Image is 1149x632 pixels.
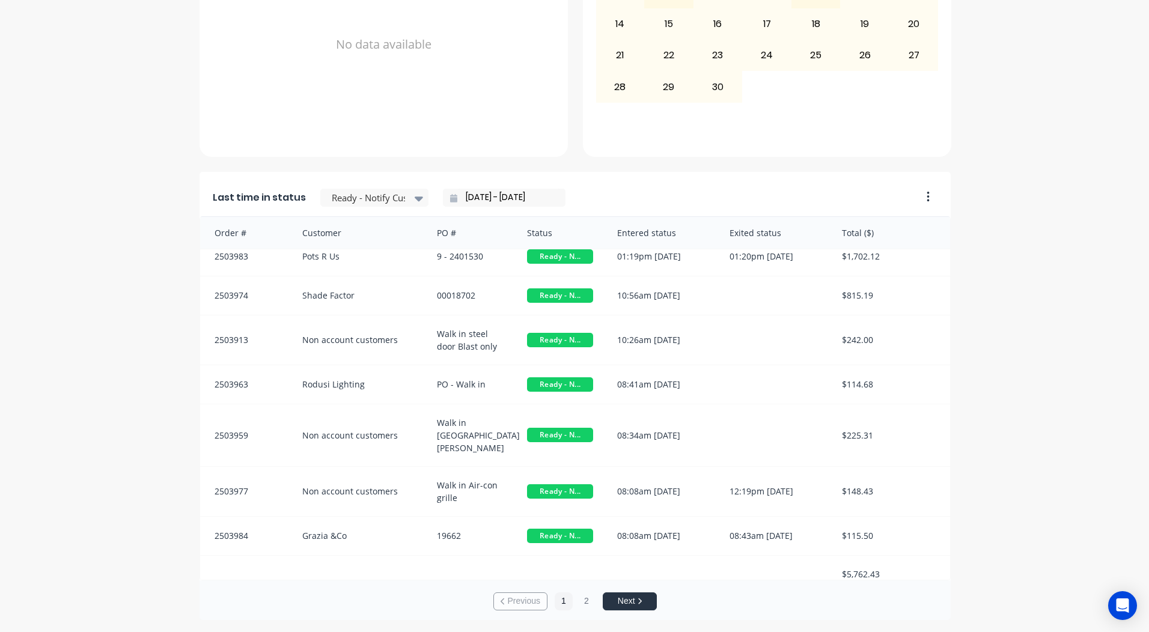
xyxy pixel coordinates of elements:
[830,315,950,365] div: $242.00
[290,467,425,516] div: Non account customers
[830,517,950,555] div: $115.50
[841,40,889,70] div: 26
[830,237,950,276] div: $1,702.12
[718,517,830,555] div: 08:43am [DATE]
[200,467,290,516] div: 2503977
[830,467,950,516] div: $148.43
[830,276,950,315] div: $815.19
[718,237,830,276] div: 01:20pm [DATE]
[527,484,593,499] span: Ready - N...
[578,592,596,610] button: 2
[830,404,950,466] div: $225.31
[200,276,290,315] div: 2503974
[290,404,425,466] div: Non account customers
[555,592,573,610] button: 1
[890,9,938,39] div: 20
[605,217,718,249] div: Entered status
[457,189,561,207] input: Filter by date
[830,365,950,404] div: $114.68
[290,237,425,276] div: Pots R Us
[290,517,425,555] div: Grazia &Co
[743,40,791,70] div: 24
[425,315,515,365] div: Walk in steel door Blast only
[890,40,938,70] div: 27
[605,404,718,466] div: 08:34am [DATE]
[605,365,718,404] div: 08:41am [DATE]
[603,592,657,610] button: Next
[694,71,742,102] div: 30
[830,217,950,249] div: Total ($)
[515,217,605,249] div: Status
[596,71,644,102] div: 28
[527,529,593,543] span: Ready - N...
[605,276,718,315] div: 10:56am [DATE]
[213,190,306,205] span: Last time in status
[718,217,830,249] div: Exited status
[425,237,515,276] div: 9 - 2401530
[290,315,425,365] div: Non account customers
[290,217,425,249] div: Customer
[645,9,693,39] div: 15
[527,249,593,264] span: Ready - N...
[200,315,290,365] div: 2503913
[792,40,840,70] div: 25
[527,377,593,392] span: Ready - N...
[425,365,515,404] div: PO - Walk in
[743,9,791,39] div: 17
[527,288,593,303] span: Ready - N...
[792,9,840,39] div: 18
[200,404,290,466] div: 2503959
[493,592,547,610] button: Previous
[605,315,718,365] div: 10:26am [DATE]
[605,237,718,276] div: 01:19pm [DATE]
[596,9,644,39] div: 14
[527,333,593,347] span: Ready - N...
[200,217,290,249] div: Order #
[425,517,515,555] div: 19662
[596,40,644,70] div: 21
[605,467,718,516] div: 08:08am [DATE]
[200,365,290,404] div: 2503963
[290,276,425,315] div: Shade Factor
[605,517,718,555] div: 08:08am [DATE]
[694,40,742,70] div: 23
[694,9,742,39] div: 16
[425,404,515,466] div: Walk in [GEOGRAPHIC_DATA][PERSON_NAME]
[200,517,290,555] div: 2503984
[527,428,593,442] span: Ready - N...
[841,9,889,39] div: 19
[425,217,515,249] div: PO #
[425,276,515,315] div: 00018702
[1108,591,1137,620] div: Open Intercom Messenger
[200,237,290,276] div: 2503983
[425,467,515,516] div: Walk in Air-con grille
[718,467,830,516] div: 12:19pm [DATE]
[645,71,693,102] div: 29
[830,556,950,592] div: $5,762.43
[290,365,425,404] div: Rodusi Lighting
[645,40,693,70] div: 22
